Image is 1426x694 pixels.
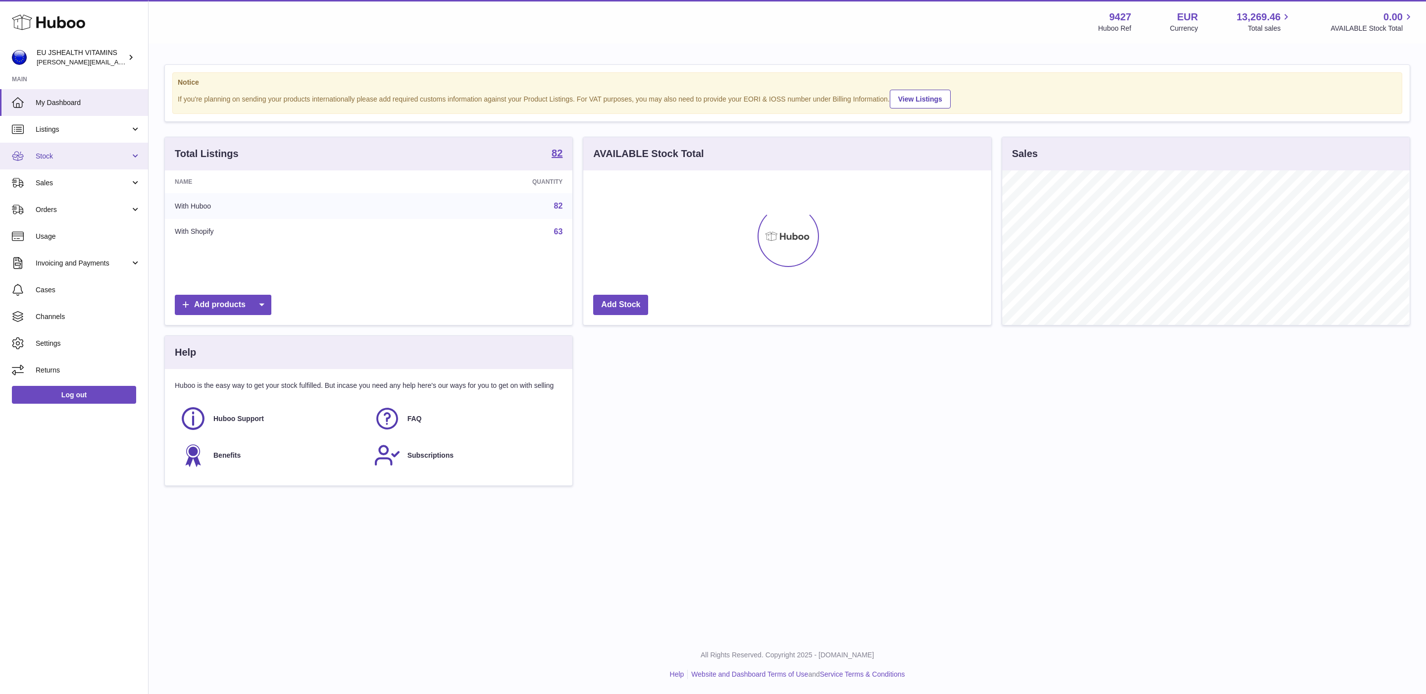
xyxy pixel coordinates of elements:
span: Settings [36,339,141,348]
a: Service Terms & Conditions [820,670,905,678]
span: Subscriptions [407,451,454,460]
span: Cases [36,285,141,295]
a: FAQ [374,405,558,432]
span: Returns [36,366,141,375]
span: AVAILABLE Stock Total [1330,24,1414,33]
p: Huboo is the easy way to get your stock fulfilled. But incase you need any help here's our ways f... [175,381,562,390]
strong: 82 [552,148,562,158]
span: 0.00 [1383,10,1403,24]
a: 82 [552,148,562,160]
span: Channels [36,312,141,321]
span: Orders [36,205,130,214]
span: Invoicing and Payments [36,259,130,268]
a: 0.00 AVAILABLE Stock Total [1330,10,1414,33]
span: Total sales [1248,24,1292,33]
a: 82 [554,202,563,210]
a: Add Stock [593,295,648,315]
strong: 9427 [1109,10,1131,24]
li: and [688,670,905,679]
a: Subscriptions [374,442,558,469]
th: Quantity [385,170,572,193]
a: Huboo Support [180,405,364,432]
div: If you're planning on sending your products internationally please add required customs informati... [178,88,1397,108]
a: Add products [175,295,271,315]
h3: Total Listings [175,147,239,160]
h3: Help [175,346,196,359]
th: Name [165,170,385,193]
p: All Rights Reserved. Copyright 2025 - [DOMAIN_NAME] [156,650,1418,660]
span: Listings [36,125,130,134]
span: Usage [36,232,141,241]
a: View Listings [890,90,951,108]
a: 63 [554,227,563,236]
a: Help [670,670,684,678]
strong: Notice [178,78,1397,87]
span: Stock [36,152,130,161]
td: With Huboo [165,193,385,219]
div: Currency [1170,24,1198,33]
span: 13,269.46 [1236,10,1280,24]
span: My Dashboard [36,98,141,107]
span: FAQ [407,414,422,424]
a: Log out [12,386,136,404]
strong: EUR [1177,10,1198,24]
span: [PERSON_NAME][EMAIL_ADDRESS][DOMAIN_NAME] [37,58,199,66]
td: With Shopify [165,219,385,245]
div: Huboo Ref [1098,24,1131,33]
img: laura@jessicasepel.com [12,50,27,65]
div: EU JSHEALTH VITAMINS [37,48,126,67]
a: Website and Dashboard Terms of Use [691,670,808,678]
h3: Sales [1012,147,1038,160]
h3: AVAILABLE Stock Total [593,147,704,160]
span: Benefits [213,451,241,460]
span: Sales [36,178,130,188]
span: Huboo Support [213,414,264,424]
a: Benefits [180,442,364,469]
a: 13,269.46 Total sales [1236,10,1292,33]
